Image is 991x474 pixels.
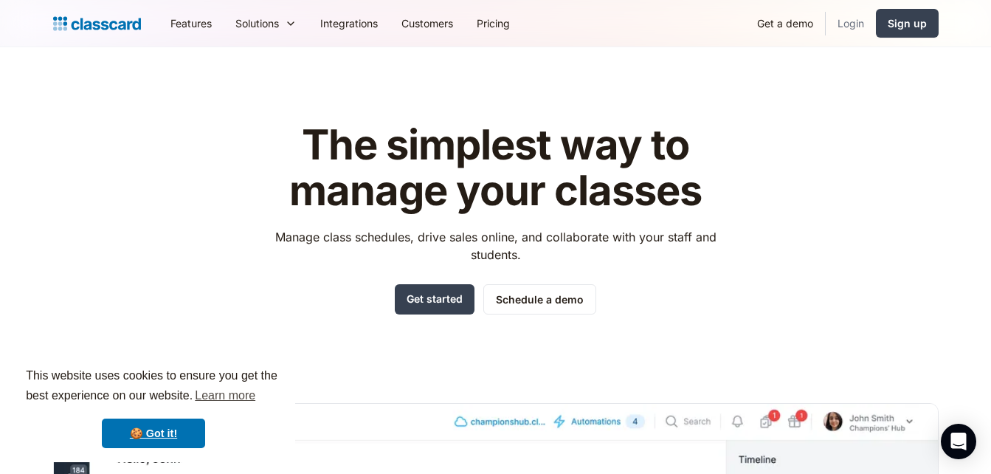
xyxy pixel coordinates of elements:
a: Pricing [465,7,522,40]
div: Solutions [235,16,279,31]
a: Sign up [876,9,939,38]
a: home [53,13,141,34]
a: learn more about cookies [193,385,258,407]
span: This website uses cookies to ensure you get the best experience on our website. [26,367,281,407]
a: Integrations [308,7,390,40]
a: Customers [390,7,465,40]
h1: The simplest way to manage your classes [261,123,730,213]
a: Get started [395,284,474,315]
p: Manage class schedules, drive sales online, and collaborate with your staff and students. [261,228,730,264]
div: Solutions [224,7,308,40]
a: dismiss cookie message [102,419,205,448]
div: Sign up [888,16,927,31]
div: cookieconsent [12,353,295,462]
div: Open Intercom Messenger [941,424,976,459]
a: Schedule a demo [483,284,596,315]
a: Get a demo [745,7,825,40]
a: Login [826,7,876,40]
a: Features [159,7,224,40]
